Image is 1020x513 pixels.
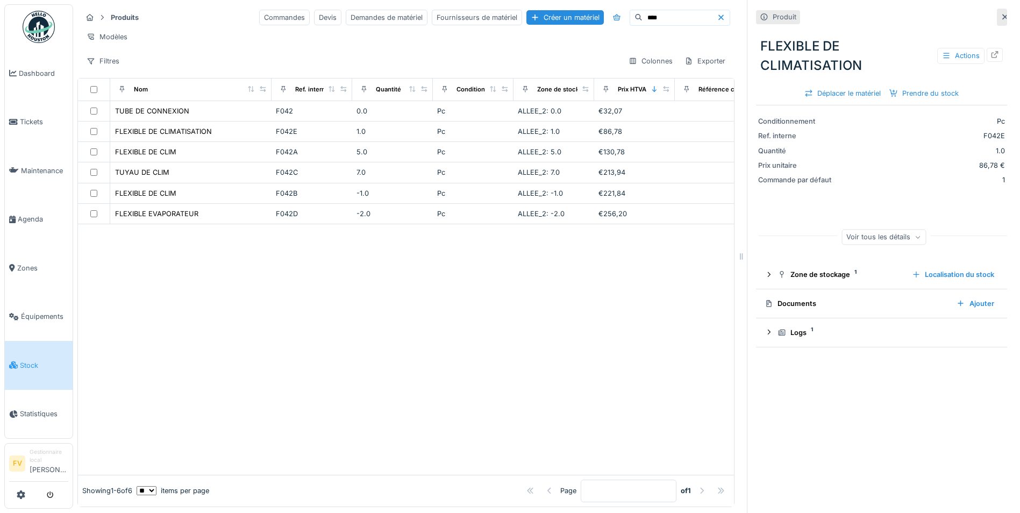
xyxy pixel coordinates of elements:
[537,85,590,94] div: Zone de stockage
[134,85,148,94] div: Nom
[598,106,671,116] div: €32,07
[259,10,310,25] div: Commandes
[760,265,1003,284] summary: Zone de stockage1Localisation du stock
[20,409,68,419] span: Statistiques
[518,168,560,176] span: ALLEE_2: 7.0
[20,117,68,127] span: Tickets
[276,167,348,177] div: F042C
[758,175,839,185] div: Commande par défaut
[276,147,348,157] div: F042A
[437,106,509,116] div: Pc
[598,167,671,177] div: €213,94
[356,126,429,137] div: 1.0
[19,68,68,79] span: Dashboard
[885,86,963,101] div: Prendre du stock
[276,209,348,219] div: F042D
[5,390,73,439] a: Statistiques
[5,244,73,293] a: Zones
[681,486,691,496] strong: of 1
[137,486,209,496] div: items per page
[276,126,348,137] div: F042E
[618,85,646,94] div: Prix HTVA
[18,214,68,224] span: Agenda
[346,10,427,25] div: Demandes de matériel
[115,147,176,157] div: FLEXIBLE DE CLIM
[778,327,994,338] div: Logs
[758,116,839,126] div: Conditionnement
[843,175,1005,185] div: 1
[624,53,677,69] div: Colonnes
[5,146,73,195] a: Maintenance
[908,267,998,282] div: Localisation du stock
[758,146,839,156] div: Quantité
[5,293,73,341] a: Équipements
[115,106,189,116] div: TUBE DE CONNEXION
[598,147,671,157] div: €130,78
[356,167,429,177] div: 7.0
[5,49,73,98] a: Dashboard
[356,147,429,157] div: 5.0
[598,209,671,219] div: €256,20
[437,188,509,198] div: Pc
[841,229,926,245] div: Voir tous les détails
[843,116,1005,126] div: Pc
[21,166,68,176] span: Maintenance
[106,12,143,23] strong: Produits
[17,263,68,273] span: Zones
[843,146,1005,156] div: 1.0
[115,188,176,198] div: FLEXIBLE DE CLIM
[437,147,509,157] div: Pc
[843,131,1005,141] div: F042E
[518,148,561,156] span: ALLEE_2: 5.0
[9,455,25,472] li: FV
[765,298,948,309] div: Documents
[518,127,560,136] span: ALLEE_2: 1.0
[560,486,576,496] div: Page
[21,311,68,322] span: Équipements
[773,12,796,22] div: Produit
[30,448,68,479] li: [PERSON_NAME]
[295,85,329,94] div: Ref. interne
[115,209,198,219] div: FLEXIBLE EVAPORATEUR
[376,85,401,94] div: Quantité
[598,126,671,137] div: €86,78
[598,188,671,198] div: €221,84
[760,294,1003,313] summary: DocumentsAjouter
[23,11,55,43] img: Badge_color-CXgf-gQk.svg
[518,107,561,115] span: ALLEE_2: 0.0
[5,98,73,147] a: Tickets
[356,106,429,116] div: 0.0
[937,48,985,63] div: Actions
[30,448,68,465] div: Gestionnaire local
[82,53,124,69] div: Filtres
[800,86,885,101] div: Déplacer le matériel
[314,10,341,25] div: Devis
[760,323,1003,343] summary: Logs1
[456,85,508,94] div: Conditionnement
[952,296,998,311] div: Ajouter
[276,188,348,198] div: F042B
[82,486,132,496] div: Showing 1 - 6 of 6
[82,29,132,45] div: Modèles
[437,167,509,177] div: Pc
[115,167,169,177] div: TUYAU DE CLIM
[356,188,429,198] div: -1.0
[115,126,212,137] div: FLEXIBLE DE CLIMATISATION
[5,195,73,244] a: Agenda
[5,341,73,390] a: Stock
[758,160,839,170] div: Prix unitaire
[526,10,604,25] div: Créer un matériel
[756,32,1007,80] div: FLEXIBLE DE CLIMATISATION
[680,53,730,69] div: Exporter
[778,269,903,280] div: Zone de stockage
[9,448,68,482] a: FV Gestionnaire local[PERSON_NAME]
[437,209,509,219] div: Pc
[518,189,563,197] span: ALLEE_2: -1.0
[518,210,565,218] span: ALLEE_2: -2.0
[20,360,68,370] span: Stock
[843,160,1005,170] div: 86,78 €
[437,126,509,137] div: Pc
[758,131,839,141] div: Ref. interne
[356,209,429,219] div: -2.0
[276,106,348,116] div: F042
